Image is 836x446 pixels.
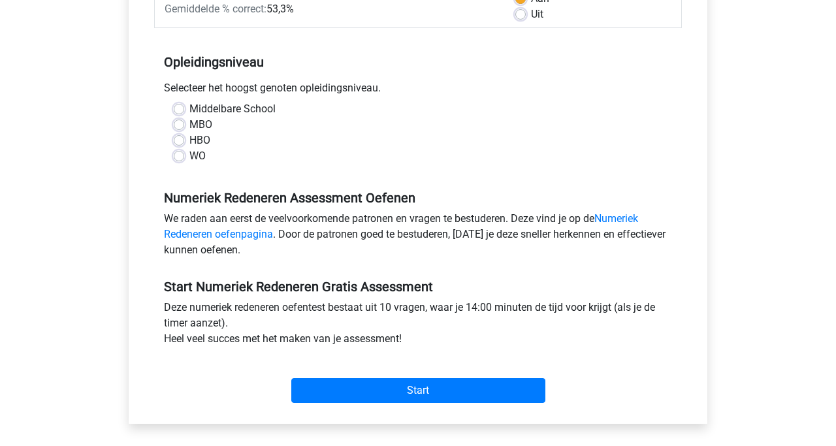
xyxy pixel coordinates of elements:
[164,49,672,75] h5: Opleidingsniveau
[189,101,276,117] label: Middelbare School
[164,190,672,206] h5: Numeriek Redeneren Assessment Oefenen
[155,1,506,17] div: 53,3%
[189,133,210,148] label: HBO
[189,148,206,164] label: WO
[531,7,543,22] label: Uit
[154,211,682,263] div: We raden aan eerst de veelvoorkomende patronen en vragen te bestuderen. Deze vind je op de . Door...
[291,378,545,403] input: Start
[154,300,682,352] div: Deze numeriek redeneren oefentest bestaat uit 10 vragen, waar je 14:00 minuten de tijd voor krijg...
[189,117,212,133] label: MBO
[164,279,672,295] h5: Start Numeriek Redeneren Gratis Assessment
[165,3,266,15] span: Gemiddelde % correct:
[154,80,682,101] div: Selecteer het hoogst genoten opleidingsniveau.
